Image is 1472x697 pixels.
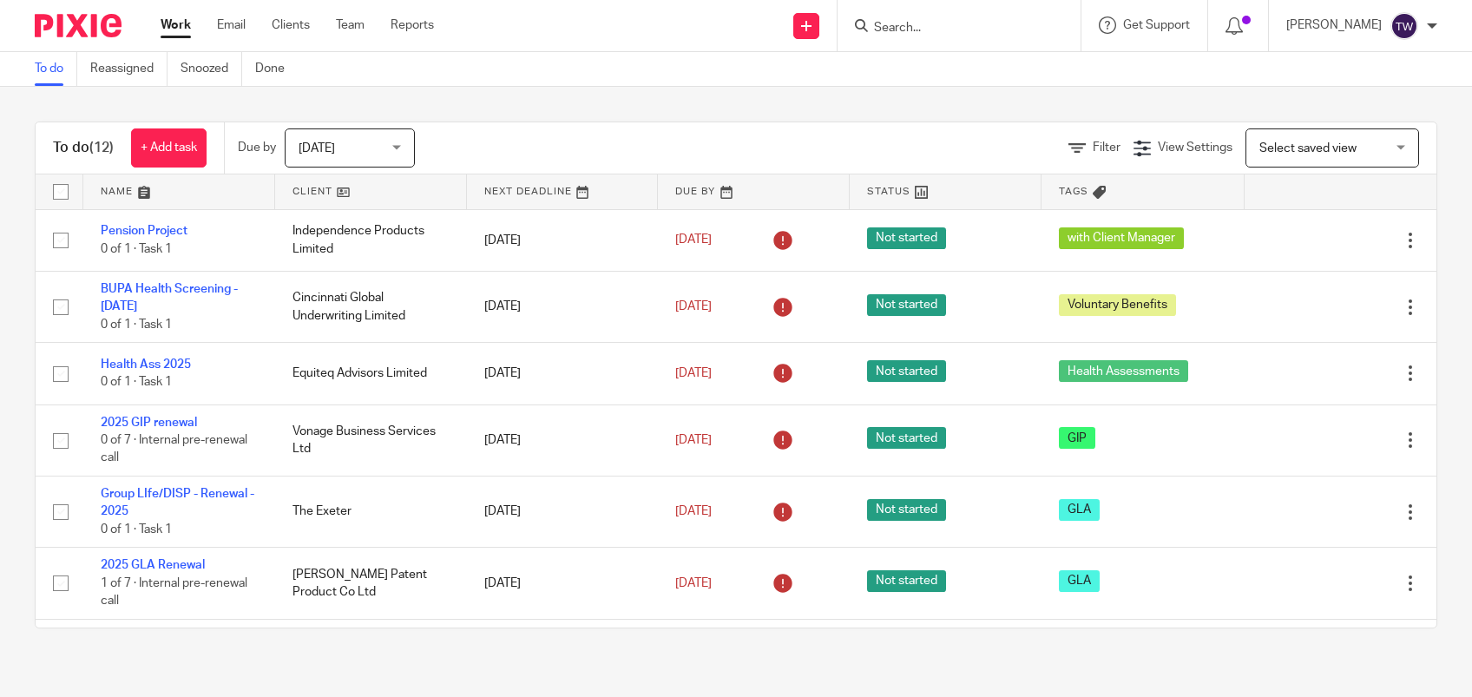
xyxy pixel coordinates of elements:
[101,577,247,608] span: 1 of 7 · Internal pre-renewal call
[101,358,191,371] a: Health Ass 2025
[1059,499,1100,521] span: GLA
[101,488,254,517] a: Group LIfe/DISP - Renewal - 2025
[275,209,467,271] td: Independence Products Limited
[675,577,712,589] span: [DATE]
[675,367,712,379] span: [DATE]
[101,434,247,464] span: 0 of 7 · Internal pre-renewal call
[867,360,946,382] span: Not started
[101,283,238,312] a: BUPA Health Screening - [DATE]
[1259,142,1357,155] span: Select saved view
[1059,360,1188,382] span: Health Assessments
[1093,141,1120,154] span: Filter
[101,243,172,255] span: 0 of 1 · Task 1
[872,21,1028,36] input: Search
[867,570,946,592] span: Not started
[467,271,659,342] td: [DATE]
[1123,19,1190,31] span: Get Support
[1059,227,1184,249] span: with Client Manager
[53,139,114,157] h1: To do
[275,271,467,342] td: Cincinnati Global Underwriting Limited
[101,417,197,429] a: 2025 GIP renewal
[1059,187,1088,196] span: Tags
[275,548,467,619] td: [PERSON_NAME] Patent Product Co Ltd
[101,559,205,571] a: 2025 GLA Renewal
[867,499,946,521] span: Not started
[275,404,467,476] td: Vonage Business Services Ltd
[161,16,191,34] a: Work
[867,427,946,449] span: Not started
[299,142,335,155] span: [DATE]
[867,227,946,249] span: Not started
[467,477,659,548] td: [DATE]
[391,16,434,34] a: Reports
[467,619,659,690] td: [DATE]
[181,52,242,86] a: Snoozed
[467,343,659,404] td: [DATE]
[467,404,659,476] td: [DATE]
[272,16,310,34] a: Clients
[675,234,712,247] span: [DATE]
[1059,294,1176,316] span: Voluntary Benefits
[1059,570,1100,592] span: GLA
[467,209,659,271] td: [DATE]
[1059,427,1095,449] span: GIP
[101,225,187,237] a: Pension Project
[35,52,77,86] a: To do
[275,619,467,690] td: Equiteq Advisors Limited
[35,14,122,37] img: Pixie
[89,141,114,155] span: (12)
[101,376,172,388] span: 0 of 1 · Task 1
[255,52,298,86] a: Done
[675,505,712,517] span: [DATE]
[275,477,467,548] td: The Exeter
[1390,12,1418,40] img: svg%3E
[238,139,276,156] p: Due by
[1158,141,1232,154] span: View Settings
[101,523,172,536] span: 0 of 1 · Task 1
[675,434,712,446] span: [DATE]
[867,294,946,316] span: Not started
[101,319,172,331] span: 0 of 1 · Task 1
[275,343,467,404] td: Equiteq Advisors Limited
[131,128,207,168] a: + Add task
[467,548,659,619] td: [DATE]
[336,16,365,34] a: Team
[675,300,712,312] span: [DATE]
[217,16,246,34] a: Email
[90,52,168,86] a: Reassigned
[1286,16,1382,34] p: [PERSON_NAME]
